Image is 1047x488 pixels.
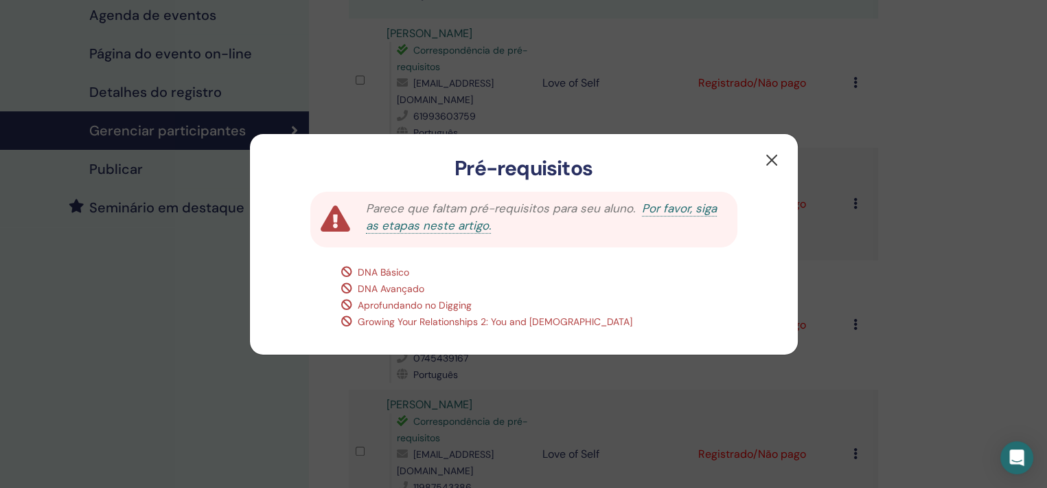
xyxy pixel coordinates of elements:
div: Open Intercom Messenger [1000,441,1033,474]
span: Growing Your Relationships 2: You and [DEMOGRAPHIC_DATA] [358,315,632,328]
span: DNA Básico [358,266,409,278]
h3: Pré-requisitos [272,156,776,181]
span: DNA Avançado [358,282,424,295]
span: Aprofundando no Digging [358,299,472,311]
span: Parece que faltam pré-requisitos para seu aluno. [366,201,635,216]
